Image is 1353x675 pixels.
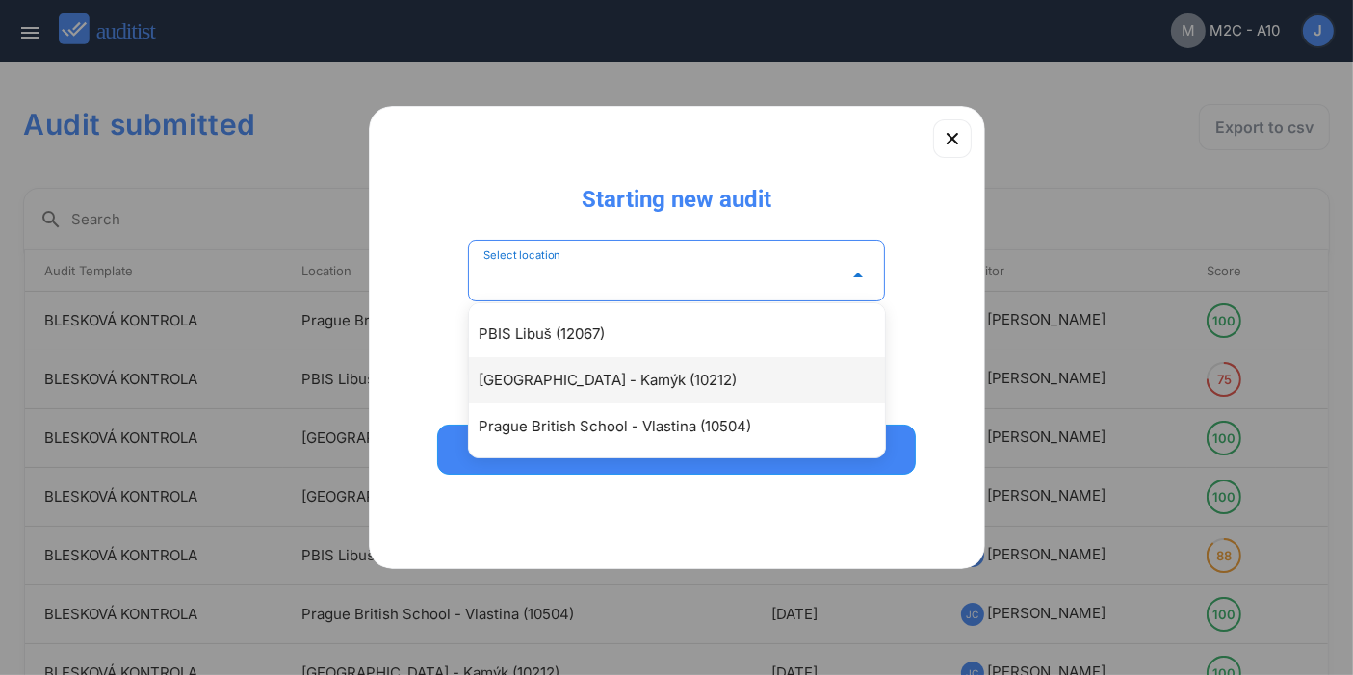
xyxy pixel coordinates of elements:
[483,260,844,291] input: Select location
[479,323,895,346] div: PBIS Libuš (12067)
[462,438,892,461] div: Start Audit
[479,369,895,392] div: [GEOGRAPHIC_DATA] - Kamýk (10212)
[846,264,870,287] i: arrow_drop_down
[479,415,895,438] div: Prague British School - Vlastina (10504)
[566,169,787,215] div: Starting new audit
[437,425,917,475] button: Start Audit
